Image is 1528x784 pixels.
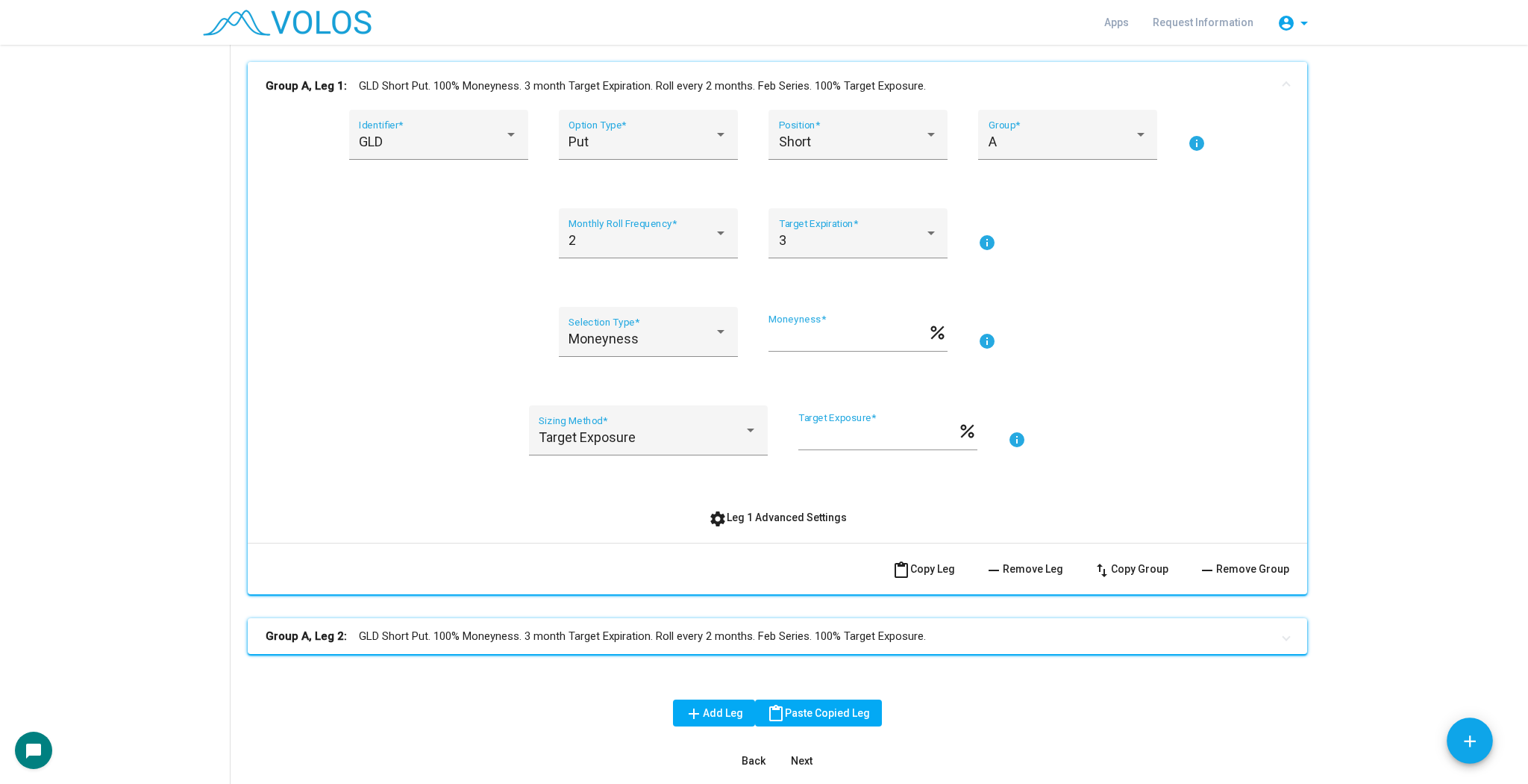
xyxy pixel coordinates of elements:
[1277,14,1295,32] mat-icon: account_circle
[973,556,1075,582] button: Remove Leg
[892,563,955,575] span: Copy Leg
[985,563,1063,575] span: Remove Leg
[1198,561,1216,579] mat-icon: remove
[880,556,967,582] button: Copy Leg
[742,755,765,767] span: Back
[248,110,1307,594] div: Group A, Leg 1:GLD Short Put. 100% Moneyness. 3 month Target Expiration. Roll every 2 months. Feb...
[978,234,996,252] mat-icon: info
[777,747,825,774] button: Next
[266,628,347,645] b: Group A, Leg 2:
[248,62,1307,110] mat-expansion-panel-header: Group A, Leg 1:GLD Short Put. 100% Moneyness. 3 month Target Expiration. Roll every 2 months. Feb...
[1447,718,1493,764] button: Add icon
[927,322,948,340] mat-icon: percent
[1104,16,1129,28] span: Apps
[266,628,1271,645] mat-panel-title: GLD Short Put. 100% Moneyness. 3 month Target Expiration. Roll every 2 months. Feb Series. 100% T...
[1008,431,1026,449] mat-icon: info
[709,510,727,528] mat-icon: settings
[767,707,870,719] span: Paste Copied Leg
[673,700,755,727] button: Add Leg
[1186,556,1301,582] button: Remove Group
[1092,9,1141,36] a: Apps
[1295,14,1313,32] mat-icon: arrow_drop_down
[569,134,589,149] span: Put
[685,707,743,719] span: Add Leg
[1081,556,1180,582] button: Copy Group
[1093,563,1168,575] span: Copy Group
[569,331,639,346] span: Moneyness
[539,429,636,445] span: Target Exposure
[569,232,576,248] span: 2
[978,332,996,350] mat-icon: info
[359,134,383,149] span: GLD
[1188,134,1206,152] mat-icon: info
[248,618,1307,654] mat-expansion-panel-header: Group A, Leg 2:GLD Short Put. 100% Moneyness. 3 month Target Expiration. Roll every 2 months. Feb...
[709,511,847,523] span: Leg 1 Advanced Settings
[767,705,785,723] mat-icon: content_paste
[892,561,910,579] mat-icon: content_paste
[755,700,882,727] button: Paste Copied Leg
[1153,16,1253,28] span: Request Information
[1198,563,1289,575] span: Remove Group
[779,134,811,149] span: Short
[1460,732,1480,751] mat-icon: add
[266,78,347,95] b: Group A, Leg 1:
[985,561,1003,579] mat-icon: remove
[685,705,703,723] mat-icon: add
[957,420,977,438] mat-icon: percent
[730,747,777,774] button: Back
[25,742,43,760] mat-icon: chat_bubble
[791,755,812,767] span: Next
[989,134,997,149] span: A
[779,232,786,248] span: 3
[1141,9,1265,36] a: Request Information
[266,78,1271,95] mat-panel-title: GLD Short Put. 100% Moneyness. 3 month Target Expiration. Roll every 2 months. Feb Series. 100% T...
[1093,561,1111,579] mat-icon: swap_vert
[697,504,859,531] button: Leg 1 Advanced Settings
